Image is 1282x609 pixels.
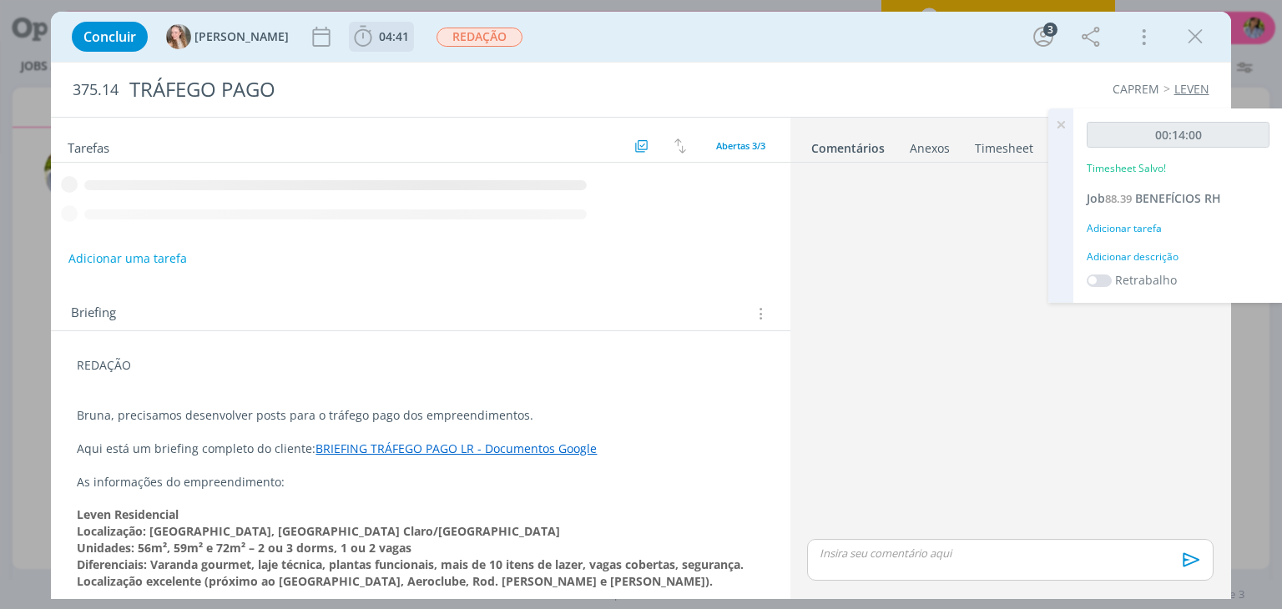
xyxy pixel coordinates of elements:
a: LEVEN [1174,81,1209,97]
button: G[PERSON_NAME] [166,24,289,49]
span: 375.14 [73,81,119,99]
div: dialog [51,12,1230,599]
p: Bruna, precisamos desenvolver posts para o tráfego pago dos empreendimentos. [77,407,764,424]
span: Tarefas [68,136,109,156]
button: REDAÇÃO [436,27,523,48]
span: Briefing [71,303,116,325]
span: Abertas 3/3 [716,139,765,152]
img: G [166,24,191,49]
strong: Diferenciais: Varanda gourmet, laje técnica, plantas funcionais, mais de 10 itens de lazer, vagas... [77,556,747,589]
span: 04:41 [379,28,409,44]
span: 88.39 [1105,191,1132,206]
div: 3 [1043,23,1057,37]
div: Anexos [910,140,950,157]
strong: Status: Pronto para morar [77,590,229,606]
p: Aqui está um briefing completo do cliente: [77,440,764,457]
button: 3 [1030,23,1057,50]
span: [PERSON_NAME] [194,31,289,43]
div: TRÁFEGO PAGO [122,69,729,110]
span: REDAÇÃO [437,28,522,47]
a: Timesheet [974,133,1034,157]
a: CAPREM [1113,81,1159,97]
strong: Localização: [GEOGRAPHIC_DATA], [GEOGRAPHIC_DATA] Claro/[GEOGRAPHIC_DATA] [77,523,560,539]
strong: Unidades: 56m², 59m² e 72m² – 2 ou 3 dorms, 1 ou 2 vagas [77,540,411,556]
label: Retrabalho [1115,271,1177,289]
span: Concluir [83,30,136,43]
div: Adicionar descrição [1087,249,1269,264]
a: BRIEFING TRÁFEGO PAGO LR - Documentos Google [315,440,597,456]
p: As informações do empreendimento: [77,474,764,491]
div: Adicionar tarefa [1087,221,1269,236]
img: arrow-down-up.svg [674,138,686,154]
strong: Leven Residencial [77,506,179,522]
button: 04:41 [350,23,413,50]
p: REDAÇÃO [77,357,764,374]
p: Timesheet Salvo! [1087,161,1166,176]
span: BENEFÍCIOS RH [1135,190,1221,206]
a: Comentários [810,133,886,157]
button: Adicionar uma tarefa [68,244,188,274]
a: Job88.39BENEFÍCIOS RH [1087,190,1221,206]
button: Concluir [72,22,148,52]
